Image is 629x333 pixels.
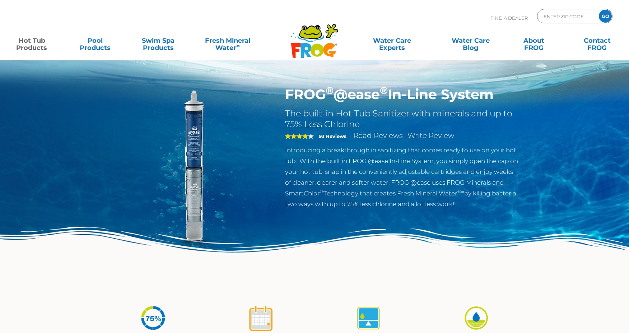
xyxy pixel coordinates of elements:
img: icon-atease-75percent-less [140,305,167,332]
a: AboutFROG [509,33,559,48]
p: Find A Dealer [490,9,528,27]
a: Fresh MineralWater∞ [197,33,258,48]
sup: ® [320,189,323,194]
sup: ® [380,84,388,97]
h2: The built-in Hot Tub Sanitizer with minerals and up to 75% Less Chlorine [285,108,519,130]
a: Write Review [407,131,454,140]
strong: 93 Reviews [319,133,346,139]
a: Hot TubProducts [7,33,56,48]
img: Frog Products Logo [287,14,342,58]
img: icon-atease-easy-on [463,305,490,332]
input: GO [599,10,612,23]
a: Water CareBlog [446,33,495,48]
sup: ®∞ [457,189,464,194]
a: ContactFROG [573,33,622,48]
img: icon-atease-shock-once [247,305,274,332]
a: Read Reviews [353,131,403,140]
sup: ∞ [236,43,240,48]
span: | [404,133,406,139]
img: inline-system.png [110,86,274,251]
a: Water CareExperts [352,33,432,48]
span: 4 [285,133,308,139]
p: Introducing a breakthrough in sanitizing that comes ready to use on your hot tub. With the built ... [285,145,519,209]
a: Swim SpaProducts [134,33,183,48]
sup: ® [326,84,334,97]
img: icon-atease-self-regulates [355,305,382,332]
a: PoolProducts [70,33,120,48]
h1: FROG @ease In-Line System [285,86,519,103]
